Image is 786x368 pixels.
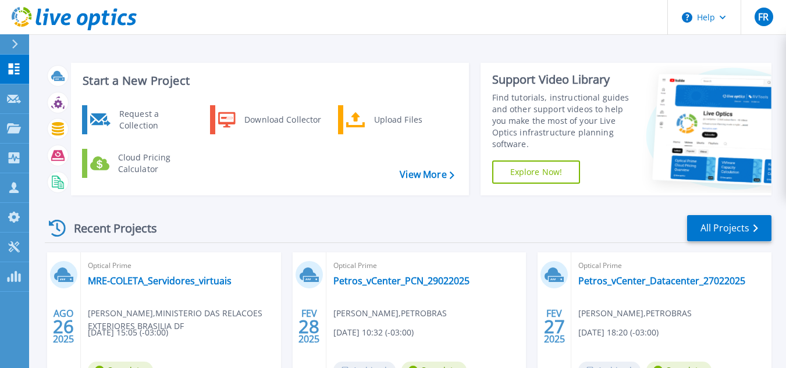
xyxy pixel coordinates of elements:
span: FR [758,12,769,22]
div: FEV 2025 [543,305,566,348]
div: Find tutorials, instructional guides and other support videos to help you make the most of your L... [492,92,637,150]
a: Upload Files [338,105,457,134]
div: Cloud Pricing Calculator [112,152,198,175]
h3: Start a New Project [83,74,454,87]
span: [DATE] 10:32 (-03:00) [333,326,414,339]
a: Petros_vCenter_PCN_29022025 [333,275,470,287]
span: 28 [298,321,319,331]
div: FEV 2025 [298,305,320,348]
span: [PERSON_NAME] , PETROBRAS [333,307,447,320]
a: All Projects [687,215,771,241]
span: Optical Prime [578,259,764,272]
div: Recent Projects [45,214,173,242]
div: AGO 2025 [52,305,74,348]
div: Upload Files [368,108,454,131]
span: Optical Prime [333,259,520,272]
span: [DATE] 15:05 (-03:00) [88,326,168,339]
div: Request a Collection [113,108,198,131]
a: Cloud Pricing Calculator [82,149,201,178]
span: 26 [53,321,74,331]
a: Petros_vCenter_Datacenter_27022025 [578,275,745,287]
span: Optical Prime [88,259,274,272]
a: Request a Collection [82,105,201,134]
div: Download Collector [239,108,326,131]
span: [DATE] 18:20 (-03:00) [578,326,659,339]
span: [PERSON_NAME] , MINISTERIO DAS RELACOES EXTERIORES BRASILIA DF [88,307,281,333]
span: 27 [544,321,565,331]
a: Download Collector [210,105,329,134]
span: [PERSON_NAME] , PETROBRAS [578,307,692,320]
a: Explore Now! [492,160,581,184]
div: Support Video Library [492,72,637,87]
a: MRE-COLETA_Servidores_virtuais [88,275,232,287]
a: View More [400,169,454,180]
